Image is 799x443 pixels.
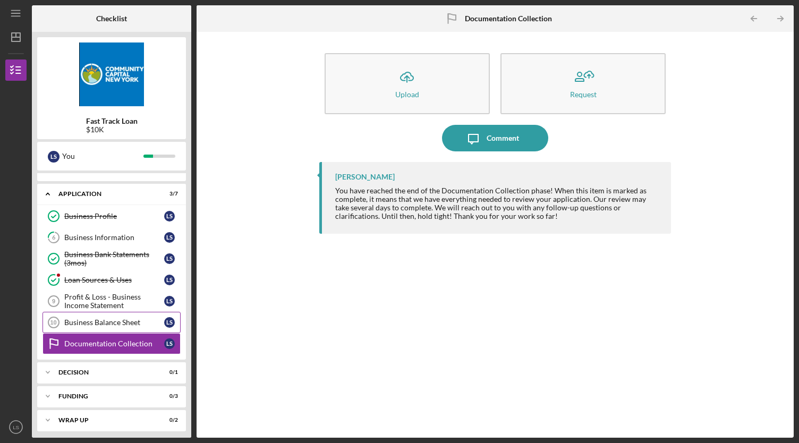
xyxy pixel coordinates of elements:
[42,155,181,176] a: Terms, Fees & SignatureLS
[164,211,175,221] div: L S
[164,253,175,264] div: L S
[159,369,178,376] div: 0 / 1
[159,191,178,197] div: 3 / 7
[96,14,127,23] b: Checklist
[86,125,138,134] div: $10K
[325,53,490,114] button: Upload
[395,90,419,98] div: Upload
[64,250,164,267] div: Business Bank Statements (3mos)
[64,318,164,327] div: Business Balance Sheet
[42,312,181,333] a: 10Business Balance SheetLS
[159,393,178,399] div: 0 / 3
[64,339,164,348] div: Documentation Collection
[42,227,181,248] a: 6Business InformationLS
[164,338,175,349] div: L S
[62,147,143,165] div: You
[42,248,181,269] a: Business Bank Statements (3mos)LS
[58,191,151,197] div: Application
[164,232,175,243] div: L S
[64,293,164,310] div: Profit & Loss - Business Income Statement
[86,117,138,125] b: Fast Track Loan
[52,298,55,304] tspan: 9
[159,417,178,423] div: 0 / 2
[64,212,164,220] div: Business Profile
[50,319,56,326] tspan: 10
[64,233,164,242] div: Business Information
[37,42,186,106] img: Product logo
[52,234,56,241] tspan: 6
[465,14,552,23] b: Documentation Collection
[42,291,181,312] a: 9Profit & Loss - Business Income StatementLS
[335,186,660,220] div: You have reached the end of the Documentation Collection phase! When this item is marked as compl...
[442,125,548,151] button: Comment
[164,317,175,328] div: L S
[58,369,151,376] div: Decision
[164,275,175,285] div: L S
[42,269,181,291] a: Loan Sources & UsesLS
[42,206,181,227] a: Business ProfileLS
[500,53,666,114] button: Request
[335,173,395,181] div: [PERSON_NAME]
[58,393,151,399] div: Funding
[13,424,19,430] text: LS
[58,417,151,423] div: Wrap up
[5,416,27,438] button: LS
[42,333,181,354] a: Documentation CollectionLS
[48,151,59,163] div: L S
[164,296,175,306] div: L S
[64,276,164,284] div: Loan Sources & Uses
[570,90,597,98] div: Request
[487,125,519,151] div: Comment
